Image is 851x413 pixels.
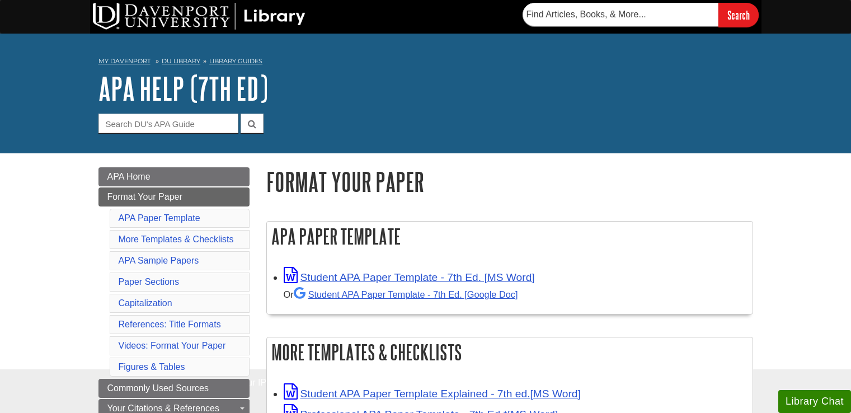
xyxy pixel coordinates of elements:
[778,390,851,413] button: Library Chat
[98,187,250,206] a: Format Your Paper
[267,222,753,251] h2: APA Paper Template
[294,289,518,299] a: Student APA Paper Template - 7th Ed. [Google Doc]
[107,192,182,201] span: Format Your Paper
[523,3,718,26] input: Find Articles, Books, & More...
[93,3,305,30] img: DU Library
[119,341,226,350] a: Videos: Format Your Paper
[209,57,262,65] a: Library Guides
[98,54,753,72] nav: breadcrumb
[284,289,518,299] small: Or
[107,383,209,393] span: Commonly Used Sources
[119,277,180,287] a: Paper Sections
[119,256,199,265] a: APA Sample Papers
[119,213,200,223] a: APA Paper Template
[107,403,219,413] span: Your Citations & References
[523,3,759,27] form: Searches DU Library's articles, books, and more
[119,320,221,329] a: References: Title Formats
[98,379,250,398] a: Commonly Used Sources
[119,362,185,372] a: Figures & Tables
[284,388,581,400] a: Link opens in new window
[119,298,172,308] a: Capitalization
[162,57,200,65] a: DU Library
[107,172,151,181] span: APA Home
[98,57,151,66] a: My Davenport
[266,167,753,196] h1: Format Your Paper
[98,71,268,106] a: APA Help (7th Ed)
[119,234,234,244] a: More Templates & Checklists
[267,337,753,367] h2: More Templates & Checklists
[718,3,759,27] input: Search
[98,114,238,133] input: Search DU's APA Guide
[284,271,535,283] a: Link opens in new window
[98,167,250,186] a: APA Home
